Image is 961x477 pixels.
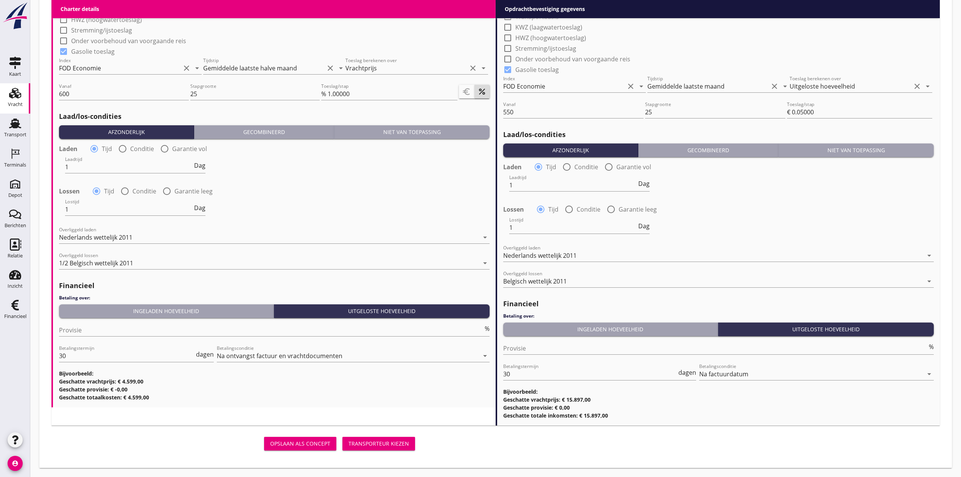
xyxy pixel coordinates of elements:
[59,385,490,393] h3: Geschatte provisie: € -0,00
[203,65,297,72] div: Gemiddelde laatste halve maand
[59,369,490,377] h3: Bijvoorbeeld:
[326,64,335,73] i: clear
[616,163,651,171] label: Garantie vol
[718,323,934,336] button: Uitgeloste hoeveelheid
[8,284,23,288] div: Inzicht
[182,64,191,73] i: clear
[626,82,635,91] i: clear
[59,304,274,318] button: Ingeladen hoeveelheid
[71,48,115,55] label: Gasolie toeslag
[172,145,207,153] label: Garantie vol
[927,344,934,350] div: %
[770,82,779,91] i: clear
[506,146,635,154] div: Afzonderlijk
[515,34,586,42] label: HWZ (hoogwatertoeslag)
[65,203,193,215] input: Lostijd
[59,88,189,100] input: Vanaf
[59,350,194,362] input: Betalingstermijn
[337,128,487,136] div: Niet van toepassing
[190,88,320,100] input: Stapgrootte
[336,64,345,73] i: arrow_drop_down
[480,259,490,268] i: arrow_drop_down
[503,83,545,90] div: FOD Economie
[4,132,26,137] div: Transport
[647,83,725,90] div: Gemiddelde laatste maand
[102,145,112,153] label: Tijd
[194,125,334,139] button: Gecombineerd
[503,412,934,419] h3: Geschatte totale inkomsten: € 15.897,00
[468,64,477,73] i: clear
[328,88,457,100] input: Toeslag/stap
[480,351,490,360] i: arrow_drop_down
[104,187,114,195] label: Tijd
[574,163,598,171] label: Conditie
[503,252,577,259] div: Nederlands wettelijk 2011
[62,128,191,136] div: Afzonderlijk
[462,87,471,96] i: euro
[503,313,934,320] h4: Betaling over:
[59,324,483,336] input: Provisie
[194,162,205,168] span: Dag
[503,368,677,380] input: Betalingstermijn
[477,87,487,96] i: percent
[194,205,205,211] span: Dag
[923,82,932,91] i: arrow_drop_down
[503,299,934,309] h2: Financieel
[8,253,23,258] div: Relatie
[677,369,696,376] div: dagen
[503,404,934,412] h3: Geschatte provisie: € 0,00
[8,193,22,198] div: Depot
[506,325,715,333] div: Ingeladen hoeveelheid
[59,187,80,195] strong: Lossen
[4,162,26,167] div: Terminals
[792,106,932,118] input: Toeslag/stap
[132,187,156,195] label: Conditie
[638,223,650,229] span: Dag
[71,26,132,34] label: Stremming/ijstoeslag
[515,66,559,73] label: Gasolie toeslag
[277,307,487,315] div: Uitgeloste hoeveelheid
[638,181,650,187] span: Dag
[925,369,934,379] i: arrow_drop_down
[913,82,922,91] i: clear
[577,206,600,213] label: Conditie
[193,64,202,73] i: arrow_drop_down
[342,437,415,450] button: Transporteur kiezen
[503,388,934,396] h3: Bijvoorbeeld:
[503,396,934,404] h3: Geschatte vrachtprijs: € 15.897,00
[59,393,490,401] h3: Geschatte totaalkosten: € 4.599,00
[59,145,78,153] strong: Laden
[59,281,490,291] h2: Financieel
[59,111,490,122] h2: Laad/los-condities
[548,206,558,213] label: Tijd
[59,125,194,139] button: Afzonderlijk
[59,377,490,385] h3: Geschatte vrachtprijs: € 4.599,00
[59,234,132,241] div: Nederlands wettelijk 2011
[503,129,934,140] h2: Laad/los-condities
[345,65,377,72] div: Vrachtprijs
[699,371,748,377] div: Na factuurdatum
[503,106,644,118] input: Vanaf
[546,163,556,171] label: Tijd
[71,37,186,45] label: Onder voorbehoud van voorgaande reis
[59,295,490,301] h4: Betaling over:
[264,437,336,450] button: Opslaan als concept
[515,13,559,20] label: Transportbasis
[509,179,637,191] input: Laadtijd
[515,45,576,52] label: Stremming/ijstoeslag
[637,82,646,91] i: arrow_drop_down
[503,323,718,336] button: Ingeladen hoeveelheid
[174,187,213,195] label: Garantie leeg
[5,223,26,228] div: Berichten
[65,161,193,173] input: Laadtijd
[503,163,522,171] strong: Laden
[790,83,855,90] div: Uitgeloste hoeveelheid
[8,456,23,471] i: account_circle
[334,125,490,139] button: Niet van toepassing
[71,16,142,23] label: HWZ (hoogwatertoeslag)
[509,221,637,234] input: Lostijd
[2,2,29,30] img: logo-small.a267ee39.svg
[638,143,778,157] button: Gecombineerd
[348,440,409,447] div: Transporteur kiezen
[781,146,931,154] div: Niet van toepassing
